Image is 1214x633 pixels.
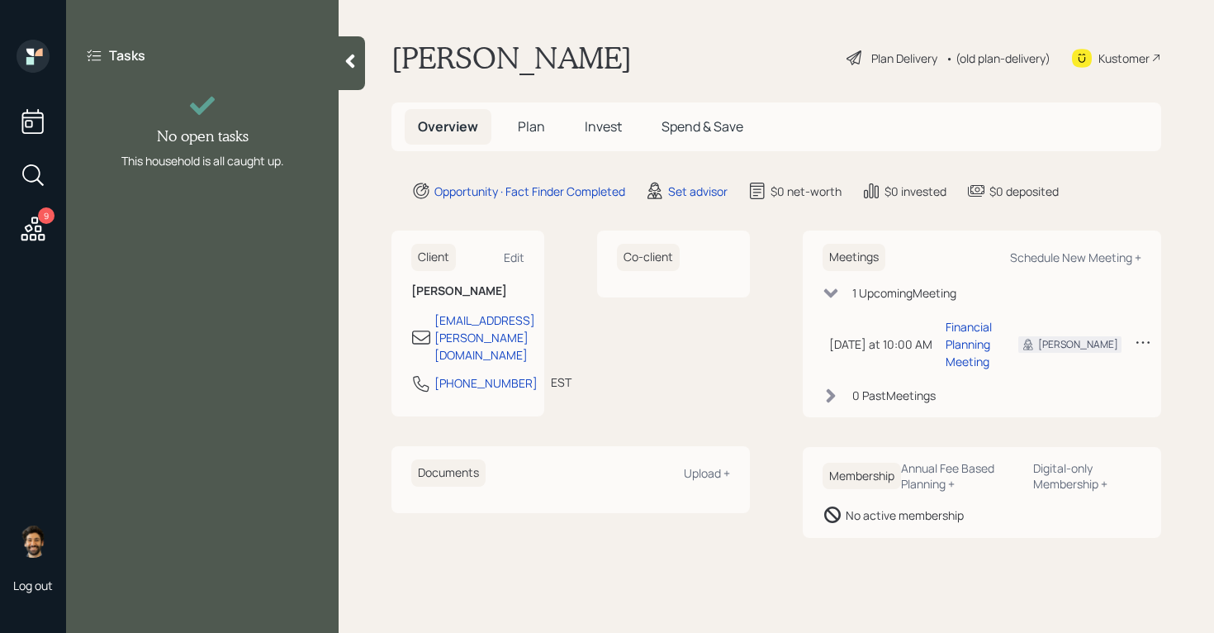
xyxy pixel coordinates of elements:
[411,244,456,271] h6: Client
[1098,50,1150,67] div: Kustomer
[434,374,538,392] div: [PHONE_NUMBER]
[946,50,1050,67] div: • (old plan-delivery)
[884,183,946,200] div: $0 invested
[585,117,622,136] span: Invest
[946,318,992,370] div: Financial Planning Meeting
[846,507,964,524] div: No active membership
[771,183,842,200] div: $0 net-worth
[13,578,53,593] div: Log out
[391,40,632,76] h1: [PERSON_NAME]
[871,50,937,67] div: Plan Delivery
[668,183,728,200] div: Set advisor
[434,312,535,364] div: [EMAIL_ADDRESS][PERSON_NAME][DOMAIN_NAME]
[504,250,524,265] div: Edit
[551,374,571,391] div: EST
[518,117,545,136] span: Plan
[829,336,932,353] div: [DATE] at 10:00 AM
[121,152,284,169] div: This household is all caught up.
[617,244,680,271] h6: Co-client
[1033,460,1141,492] div: Digital-only Membership +
[109,46,145,64] label: Tasks
[1010,250,1141,265] div: Schedule New Meeting +
[38,207,55,224] div: 9
[411,459,486,487] h6: Documents
[157,127,249,145] h4: No open tasks
[1038,337,1118,352] div: [PERSON_NAME]
[17,525,50,558] img: eric-schwartz-headshot.png
[989,183,1059,200] div: $0 deposited
[901,460,1020,492] div: Annual Fee Based Planning +
[411,284,524,298] h6: [PERSON_NAME]
[823,244,885,271] h6: Meetings
[684,465,730,481] div: Upload +
[662,117,743,136] span: Spend & Save
[434,183,625,200] div: Opportunity · Fact Finder Completed
[823,463,901,490] h6: Membership
[852,284,956,302] div: 1 Upcoming Meeting
[852,387,936,404] div: 0 Past Meeting s
[418,117,478,136] span: Overview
